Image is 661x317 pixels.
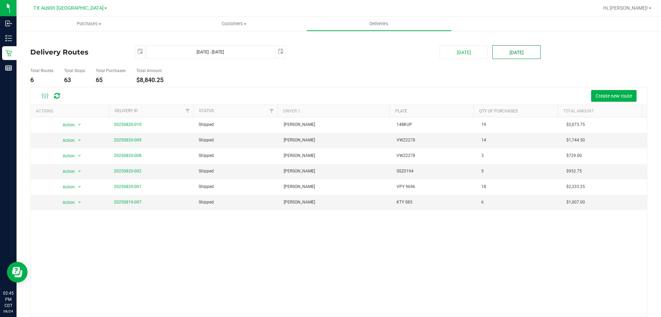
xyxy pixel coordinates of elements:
span: Shipped [199,199,214,206]
button: [DATE] [440,45,488,59]
h5: Total Amount [136,69,164,73]
inline-svg: Retail [5,50,12,57]
h4: 65 [96,77,126,83]
span: $729.00 [566,152,582,159]
span: VPY 9696 [397,184,415,190]
p: 02:45 PM CDT [3,290,13,309]
span: TX Austin [GEOGRAPHIC_DATA] [33,5,104,11]
a: Status [199,108,214,113]
span: [PERSON_NAME] [284,184,315,190]
span: Action [56,167,75,176]
p: 08/24 [3,309,13,314]
h5: Total Routes [30,69,53,73]
iframe: Resource center [7,262,28,283]
a: 20250820-010 [114,122,141,127]
span: KTY S85 [397,199,412,206]
span: 14BKUP [397,121,412,128]
a: Filter [182,105,193,117]
span: Purchases [17,21,161,27]
span: SSZ0194 [397,168,413,175]
span: Hi, [PERSON_NAME]! [603,5,648,11]
span: $2,333.25 [566,184,585,190]
a: Deliveries [306,17,451,31]
span: Action [56,120,75,130]
span: Shipped [199,137,214,143]
span: select [135,46,145,58]
a: Filter [266,105,277,117]
a: Plate [395,109,407,113]
span: Shipped [199,121,214,128]
span: select [75,136,84,145]
inline-svg: Reports [5,65,12,71]
span: select [75,182,84,192]
span: Create new route [596,93,632,99]
h4: Delivery Routes [30,45,125,59]
h4: 63 [64,77,85,83]
inline-svg: Inventory [5,35,12,42]
a: 20250820-009 [114,138,141,142]
span: Action [56,136,75,145]
span: select [75,120,84,130]
span: Action [56,182,75,192]
span: [PERSON_NAME] [284,199,315,206]
button: Create new route [591,90,637,102]
span: Shipped [199,152,214,159]
span: VWZ2278 [397,137,415,143]
span: Action [56,151,75,161]
a: 20250820-002 [114,169,141,174]
span: Customers [162,21,306,27]
span: $1,007.00 [566,199,585,206]
a: Purchases [17,17,161,31]
span: Shipped [199,168,214,175]
span: select [75,198,84,207]
h4: $8,840.25 [136,77,164,83]
span: [PERSON_NAME] [284,168,315,175]
th: Driver 1 [277,105,390,117]
span: $952.75 [566,168,582,175]
button: [DATE] [492,45,541,59]
h5: Total Purchases [96,69,126,73]
a: Delivery ID [115,108,138,113]
span: Action [56,198,75,207]
span: VWZ2278 [397,152,415,159]
a: Customers [161,17,306,31]
th: Total Amount [558,105,642,117]
span: 14 [481,137,486,143]
span: Deliveries [360,21,398,27]
div: Actions [36,109,106,113]
h4: 6 [30,77,53,83]
span: 5 [481,168,484,175]
span: Shipped [199,184,214,190]
span: 3 [481,152,484,159]
span: 6 [481,199,484,206]
a: 20250820-008 [114,153,141,158]
span: 19 [481,121,486,128]
span: 18 [481,184,486,190]
span: [PERSON_NAME] [284,152,315,159]
h5: Total Stops [64,69,85,73]
a: 20250820-001 [114,184,141,189]
span: $1,744.50 [566,137,585,143]
inline-svg: Inbound [5,20,12,27]
span: [PERSON_NAME] [284,137,315,143]
span: $2,073.75 [566,121,585,128]
a: 20250819-007 [114,200,141,205]
span: [PERSON_NAME] [284,121,315,128]
span: select [75,151,84,161]
a: Qty of Purchases [479,109,518,113]
span: select [276,46,285,58]
span: select [75,167,84,176]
